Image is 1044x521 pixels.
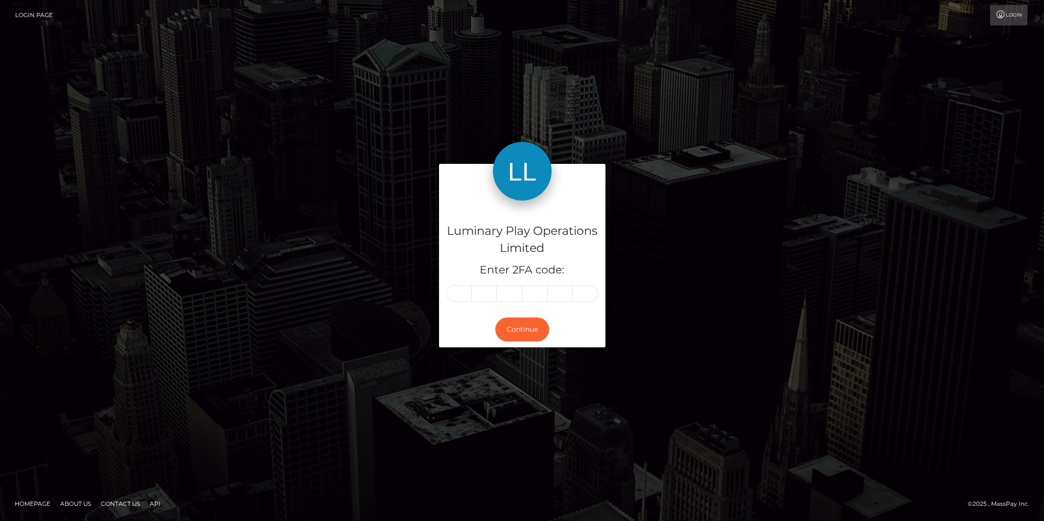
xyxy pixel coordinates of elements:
[493,142,552,201] img: Luminary Play Operations Limited
[56,496,95,511] a: About Us
[97,496,144,511] a: Contact Us
[446,223,598,257] h4: Luminary Play Operations Limited
[11,496,54,511] a: Homepage
[495,317,549,341] button: Continue
[15,5,53,25] a: Login Page
[146,496,164,511] a: API
[446,263,598,278] h5: Enter 2FA code:
[968,498,1037,509] div: © 2025 , MassPay Inc.
[990,5,1027,25] a: Login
